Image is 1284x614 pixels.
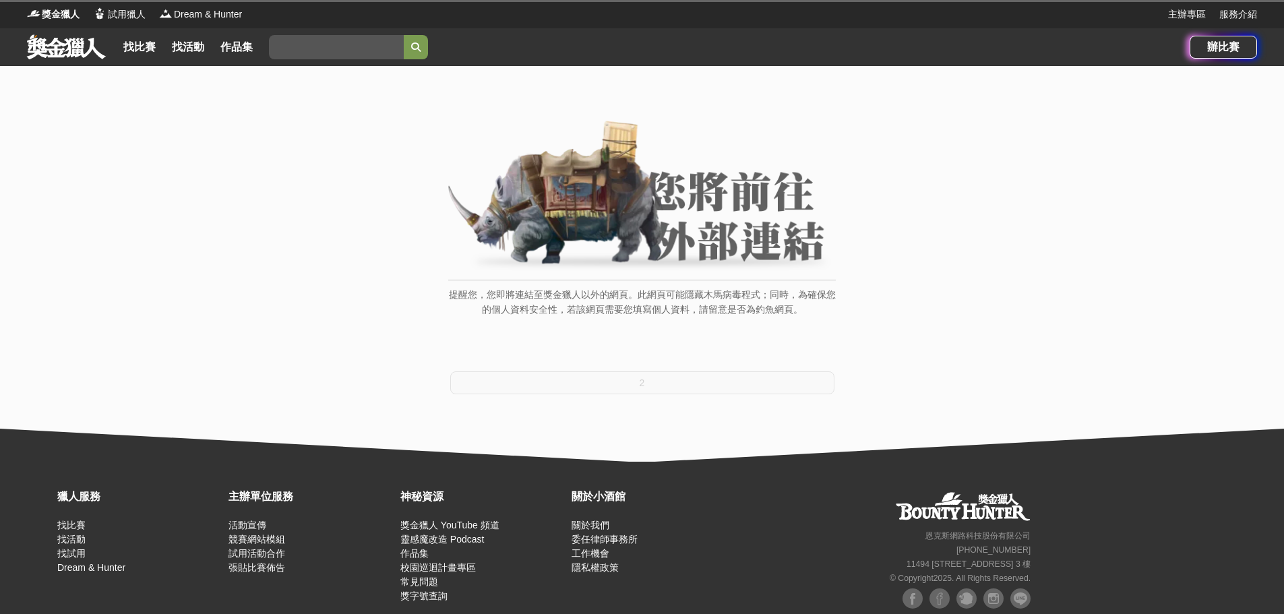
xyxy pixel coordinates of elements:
img: Logo [93,7,106,20]
a: 校園巡迴計畫專區 [400,562,476,573]
a: 獎金獵人 YouTube 頻道 [400,520,499,530]
a: 找活動 [166,38,210,57]
small: © Copyright 2025 . All Rights Reserved. [890,574,1031,583]
a: 找活動 [57,534,86,545]
small: 11494 [STREET_ADDRESS] 3 樓 [907,559,1031,569]
a: Dream & Hunter [57,562,125,573]
a: 隱私權政策 [572,562,619,573]
div: 主辦單位服務 [228,489,393,505]
a: 作品集 [400,548,429,559]
img: Facebook [903,588,923,609]
img: External Link Banner [448,121,836,273]
a: Logo獎金獵人 [27,7,80,22]
span: 獎金獵人 [42,7,80,22]
p: 提醒您，您即將連結至獎金獵人以外的網頁。此網頁可能隱藏木馬病毒程式；同時，為確保您的個人資料安全性，若該網頁需要您填寫個人資料，請留意是否為釣魚網頁。 [448,287,836,331]
a: 委任律師事務所 [572,534,638,545]
a: 試用活動合作 [228,548,285,559]
a: 找比賽 [118,38,161,57]
small: [PHONE_NUMBER] [956,545,1031,555]
a: 關於我們 [572,520,609,530]
a: 靈感魔改造 Podcast [400,534,484,545]
img: LINE [1010,588,1031,609]
a: 主辦專區 [1168,7,1206,22]
a: 競賽網站模組 [228,534,285,545]
a: 獎字號查詢 [400,590,448,601]
span: 試用獵人 [108,7,146,22]
a: 常見問題 [400,576,438,587]
img: Logo [27,7,40,20]
a: LogoDream & Hunter [159,7,242,22]
div: 神秘資源 [400,489,565,505]
img: Logo [159,7,173,20]
span: Dream & Hunter [174,7,242,22]
img: Plurk [956,588,977,609]
small: 恩克斯網路科技股份有限公司 [925,531,1031,541]
a: Logo試用獵人 [93,7,146,22]
a: 找試用 [57,548,86,559]
a: 活動宣傳 [228,520,266,530]
div: 關於小酒館 [572,489,736,505]
a: 工作機會 [572,548,609,559]
img: Facebook [929,588,950,609]
a: 服務介紹 [1219,7,1257,22]
button: 2 [450,371,834,394]
a: 找比賽 [57,520,86,530]
a: 作品集 [215,38,258,57]
a: 辦比賽 [1190,36,1257,59]
div: 獵人服務 [57,489,222,505]
a: 張貼比賽佈告 [228,562,285,573]
img: Instagram [983,588,1004,609]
